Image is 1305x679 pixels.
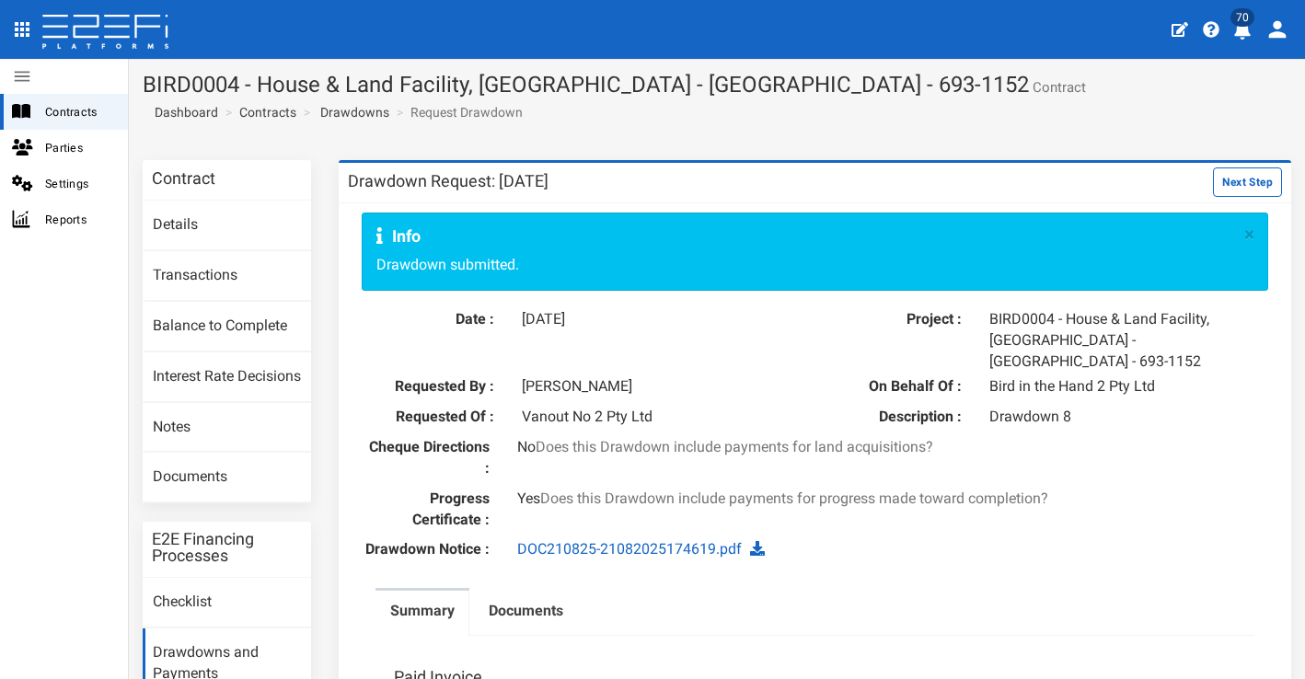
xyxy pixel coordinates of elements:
a: Interest Rate Decisions [143,352,311,402]
a: Balance to Complete [143,302,311,351]
label: Summary [390,601,455,622]
div: Drawdown 8 [976,407,1268,428]
span: Dashboard [147,105,218,120]
div: Yes [503,489,1126,510]
h1: BIRD0004 - House & Land Facility, [GEOGRAPHIC_DATA] - [GEOGRAPHIC_DATA] - 693-1152 [143,73,1291,97]
label: Drawdown Notice : [348,539,503,560]
a: Notes [143,403,311,453]
a: Summary [375,591,469,637]
a: Transactions [143,251,311,301]
label: Date : [362,309,508,330]
label: Project : [829,309,976,330]
h4: Info [376,227,1235,246]
button: Next Step [1213,167,1282,197]
label: Progress Certificate : [348,489,503,531]
button: × [1244,225,1254,245]
a: Next Step [1213,172,1282,190]
label: On Behalf Of : [829,376,976,397]
li: Request Drawdown [392,103,523,121]
div: Vanout No 2 Pty Ltd [508,407,801,428]
span: Settings [45,173,113,194]
a: Documents [474,591,578,637]
div: [PERSON_NAME] [508,376,801,397]
label: Cheque Directions : [348,437,503,479]
label: Requested By : [362,376,508,397]
div: [DATE] [508,309,801,330]
a: Dashboard [147,103,218,121]
a: Documents [143,453,311,502]
a: Checklist [143,578,311,627]
h3: E2E Financing Processes [152,531,302,564]
div: No [503,437,1126,458]
div: Bird in the Hand 2 Pty Ltd [976,376,1268,397]
label: Documents [489,601,563,622]
span: Contracts [45,101,113,122]
span: Reports [45,209,113,230]
div: Drawdown submitted. [362,213,1268,291]
a: Contracts [239,103,296,121]
a: Details [143,201,311,250]
a: DOC210825-21082025174619.pdf [517,540,742,558]
h3: Drawdown Request: [DATE] [348,173,549,190]
span: Does this Drawdown include payments for progress made toward completion? [540,489,1048,507]
div: BIRD0004 - House & Land Facility, [GEOGRAPHIC_DATA] - [GEOGRAPHIC_DATA] - 693-1152 [976,309,1268,373]
span: Parties [45,137,113,158]
a: Drawdowns [320,103,389,121]
small: Contract [1029,81,1086,95]
span: Does this Drawdown include payments for land acquisitions? [536,438,933,455]
label: Description : [829,407,976,428]
label: Requested Of : [362,407,508,428]
h3: Contract [152,170,215,187]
